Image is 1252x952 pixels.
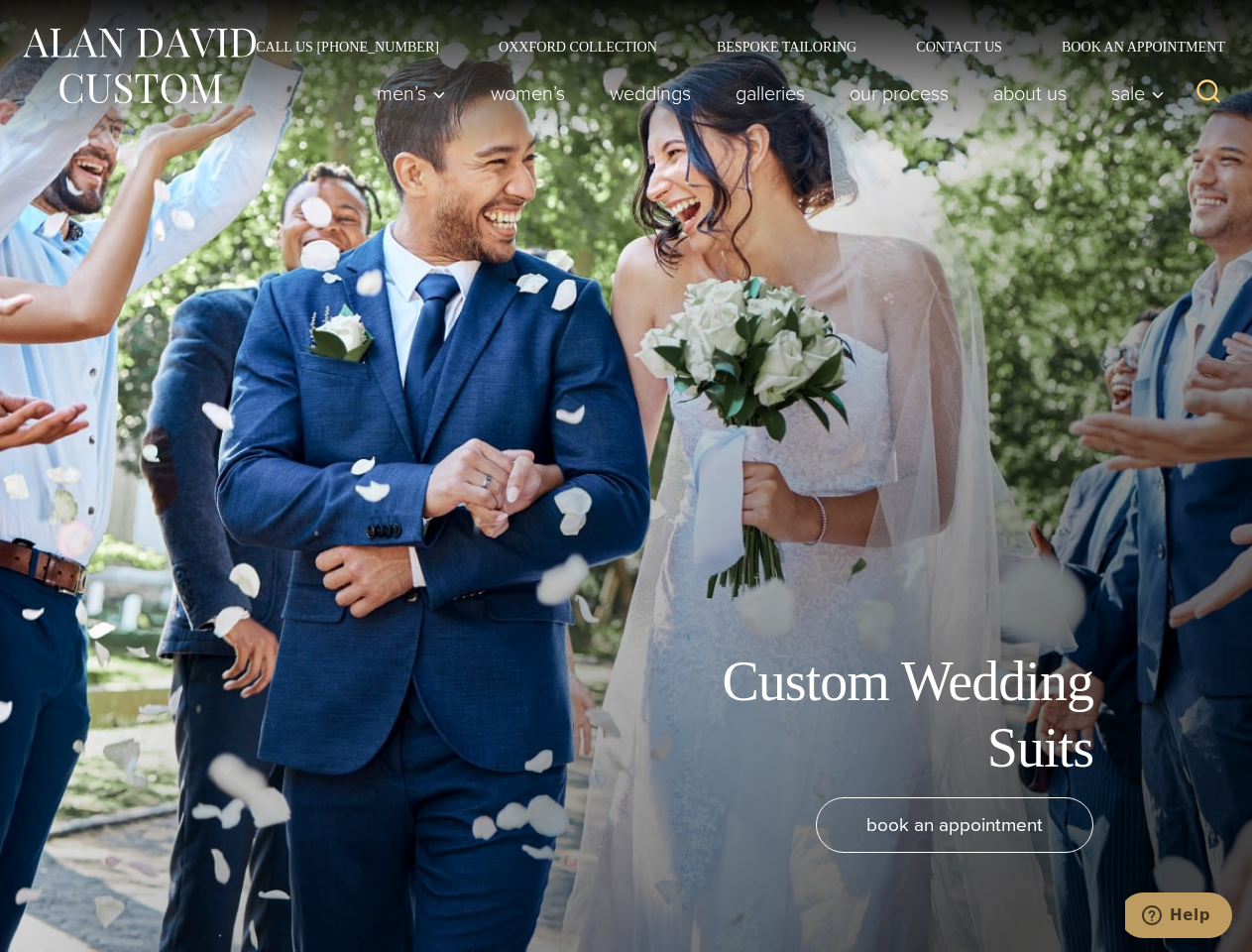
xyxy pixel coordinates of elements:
a: weddings [588,73,714,113]
a: Book an Appointment [1032,40,1232,54]
a: Bespoke Tailoring [687,40,886,54]
a: Oxxford Collection [469,40,687,54]
a: Call Us [PHONE_NUMBER] [226,40,469,54]
nav: Secondary Navigation [226,40,1232,54]
img: Alan David Custom [20,22,258,110]
button: View Search Form [1185,69,1232,117]
a: About Us [971,73,1089,113]
h1: Custom Wedding Suits [647,649,1093,781]
a: book an appointment [816,797,1093,853]
a: Women’s [469,73,588,113]
button: Men’s sub menu toggle [355,73,469,113]
a: Our Process [828,73,971,113]
a: Contact Us [886,40,1032,54]
iframe: Opens a widget where you can chat to one of our agents [1125,892,1232,942]
button: Sale sub menu toggle [1089,73,1176,113]
a: Galleries [714,73,828,113]
span: book an appointment [866,810,1043,839]
nav: Primary Navigation [355,73,1176,113]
